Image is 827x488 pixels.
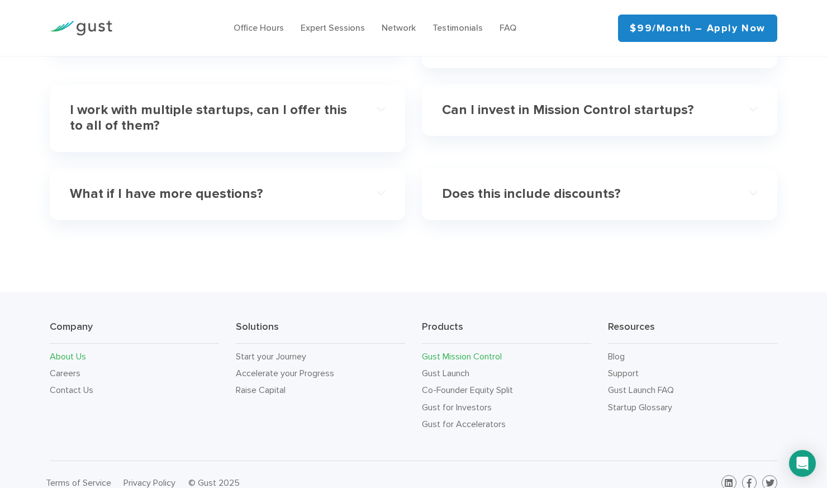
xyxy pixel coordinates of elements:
[442,186,726,202] h4: Does this include discounts?
[50,351,86,362] a: About Us
[50,385,93,395] a: Contact Us
[618,15,777,42] a: $99/month – Apply Now
[234,22,284,33] a: Office Hours
[50,320,219,344] h3: Company
[46,477,111,488] a: Terms of Service
[382,22,416,33] a: Network
[422,385,513,395] a: Co-Founder Equity Split
[422,402,492,413] a: Gust for Investors
[422,419,506,429] a: Gust for Accelerators
[422,368,469,378] a: Gust Launch
[432,22,483,33] a: Testimonials
[442,102,726,119] h4: Can I invest in Mission Control startups?
[50,368,80,378] a: Careers
[608,351,625,362] a: Blog
[236,320,405,344] h3: Solutions
[789,450,816,477] div: Open Intercom Messenger
[70,102,354,135] h4: I work with multiple startups, can I offer this to all of them?
[123,477,175,488] a: Privacy Policy
[236,368,334,378] a: Accelerate your Progress
[608,320,777,344] h3: Resources
[50,21,112,36] img: Gust Logo
[500,22,516,33] a: FAQ
[236,385,286,395] a: Raise Capital
[422,351,502,362] a: Gust Mission Control
[236,351,306,362] a: Start your Journey
[301,22,365,33] a: Expert Sessions
[422,320,591,344] h3: Products
[608,368,639,378] a: Support
[70,186,354,202] h4: What if I have more questions?
[608,402,672,413] a: Startup Glossary
[608,385,674,395] a: Gust Launch FAQ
